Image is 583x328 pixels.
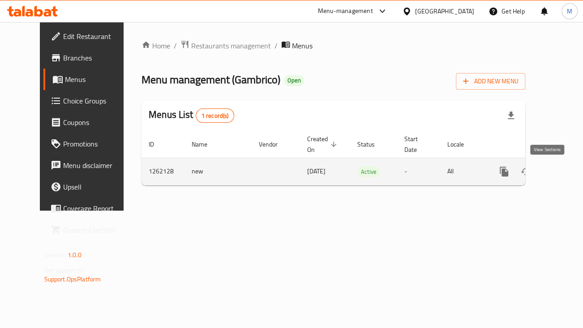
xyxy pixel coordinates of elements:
[567,6,572,16] span: M
[43,198,137,219] a: Coverage Report
[292,40,313,51] span: Menus
[63,203,130,214] span: Coverage Report
[196,112,234,120] span: 1 record(s)
[43,219,137,241] a: Grocery Checklist
[196,108,235,123] div: Total records count
[63,160,130,171] span: Menu disclaimer
[357,166,380,177] div: Active
[180,40,271,52] a: Restaurants management
[44,273,101,285] a: Support.OpsPlatform
[500,105,522,126] div: Export file
[191,40,271,51] span: Restaurants management
[44,264,86,276] span: Get support on:
[404,134,429,155] span: Start Date
[43,112,137,133] a: Coupons
[63,31,130,42] span: Edit Restaurant
[415,6,474,16] div: [GEOGRAPHIC_DATA]
[63,52,130,63] span: Branches
[284,75,304,86] div: Open
[43,133,137,155] a: Promotions
[63,181,130,192] span: Upsell
[259,139,289,150] span: Vendor
[44,249,66,261] span: Version:
[63,138,130,149] span: Promotions
[397,158,440,185] td: -
[357,167,380,177] span: Active
[68,249,81,261] span: 1.0.0
[174,40,177,51] li: /
[65,74,130,85] span: Menus
[515,161,536,182] button: Change Status
[463,76,518,87] span: Add New Menu
[43,47,137,69] a: Branches
[43,26,137,47] a: Edit Restaurant
[141,158,184,185] td: 1262128
[318,6,373,17] div: Menu-management
[149,139,166,150] span: ID
[357,139,386,150] span: Status
[43,69,137,90] a: Menus
[447,139,476,150] span: Locale
[43,176,137,198] a: Upsell
[141,69,280,90] span: Menu management ( Gambrico )
[63,117,130,128] span: Coupons
[141,40,525,52] nav: breadcrumb
[184,158,252,185] td: new
[192,139,219,150] span: Name
[149,108,234,123] h2: Menus List
[493,161,515,182] button: more
[307,165,326,177] span: [DATE]
[63,224,130,235] span: Grocery Checklist
[141,40,170,51] a: Home
[63,95,130,106] span: Choice Groups
[274,40,278,51] li: /
[43,90,137,112] a: Choice Groups
[456,73,525,90] button: Add New Menu
[307,134,339,155] span: Created On
[440,158,486,185] td: All
[43,155,137,176] a: Menu disclaimer
[284,77,304,84] span: Open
